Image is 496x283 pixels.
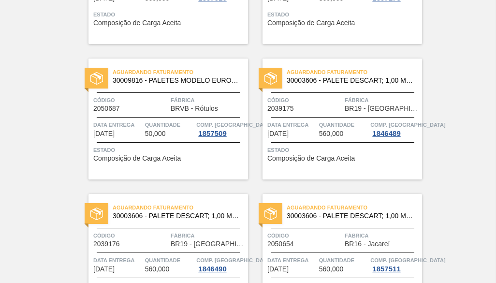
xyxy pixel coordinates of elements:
[196,120,271,130] span: Comp. Carga
[171,231,246,240] span: Fábrica
[370,120,445,130] span: Comp. Carga
[267,231,342,240] span: Código
[287,77,414,84] span: 30003606 - PALETE DESCART;1,00 M;1,20 M;0,14 M;.;MA
[113,212,240,220] span: 30003606 - PALETE DESCART;1,00 M;1,20 M;0,14 M;.;MA
[145,120,194,130] span: Quantidade
[267,95,342,105] span: Código
[370,255,420,273] a: Comp. [GEOGRAPHIC_DATA]1857511
[345,105,420,112] span: BR19 - Nova Rio
[267,105,294,112] span: 2039175
[93,10,246,19] span: Status
[370,130,402,137] div: 1846489
[196,265,228,273] div: 1846490
[267,240,294,248] span: 2050654
[267,266,289,273] span: 30/10/2025
[267,130,289,137] span: 21/10/2025
[196,130,228,137] div: 1857509
[145,266,170,273] span: 560,000
[345,240,390,248] span: BR16 - Jacareí
[264,208,277,220] img: estado
[248,59,422,179] a: estadoAguardando Faturamento30003606 - PALETE DESCART; 1,00 M;1,20 M;0,14 M;.; MAMÃCódigo2039175F...
[267,19,355,27] span: Composição de Carga Aceita
[287,212,414,220] span: 30003606 - PALETE DESCART;1,00 M;1,20 M;0,14 M;.;MA
[93,105,120,112] span: 2050687
[90,208,103,220] img: estado
[93,130,115,137] span: 17/10/2025
[93,255,143,265] span: Data Entrega
[287,67,422,77] span: Aguardando Faturamento
[267,155,355,162] span: Composição de Carga Aceita
[345,231,420,240] span: Fábrica
[113,203,248,212] span: Aguardando Faturamento
[287,203,422,212] span: Aguardando Faturamento
[171,95,246,105] span: Fábrica
[196,255,246,273] a: Comp. [GEOGRAPHIC_DATA]1846490
[267,255,317,265] span: Data Entrega
[370,120,420,137] a: Comp. [GEOGRAPHIC_DATA]1846489
[145,130,166,137] span: 50,000
[264,72,277,85] img: estado
[370,255,445,265] span: Comp. Carga
[93,266,115,273] span: 28/10/2025
[370,265,402,273] div: 1857511
[267,145,420,155] span: Status
[319,255,368,265] span: Quantidade
[319,130,344,137] span: 560,000
[171,105,218,112] span: BRVB - Rótulos
[93,155,181,162] span: Composição de Carga Aceita
[93,95,168,105] span: Código
[319,120,368,130] span: Quantidade
[196,120,246,137] a: Comp. [GEOGRAPHIC_DATA]1857509
[319,266,344,273] span: 560,000
[196,255,271,265] span: Comp. Carga
[93,145,246,155] span: Status
[145,255,194,265] span: Quantidade
[345,95,420,105] span: Fábrica
[267,120,317,130] span: Data Entrega
[113,67,248,77] span: Aguardando Faturamento
[93,240,120,248] span: 2039176
[74,59,248,179] a: estadoAguardando Faturamento30009816 - PALETES MODELO EUROPEO EXPO ([GEOGRAPHIC_DATA]) FUMIGADCód...
[267,10,420,19] span: Status
[93,19,181,27] span: Composição de Carga Aceita
[171,240,246,248] span: BR19 - Nova Rio
[113,77,240,84] span: 30009816 - PALLETS MODELO EUROPEO EXPO (UK) FUMIGAD
[93,120,143,130] span: Data Entrega
[90,72,103,85] img: estado
[93,231,168,240] span: Código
